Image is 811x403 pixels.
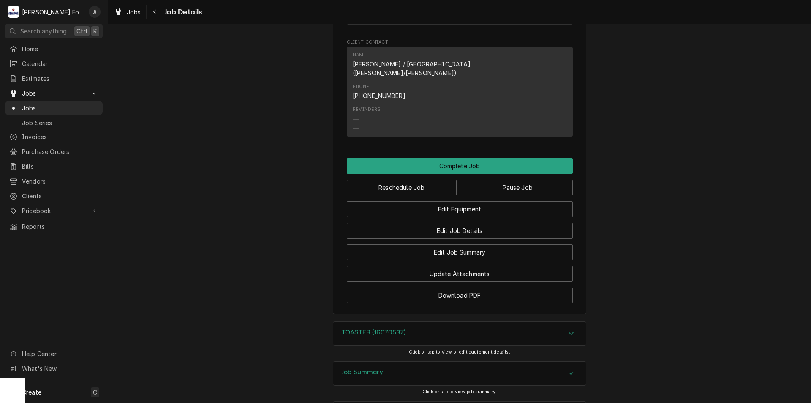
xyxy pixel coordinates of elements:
div: Client Contact List [347,47,573,140]
div: Button Group Row [347,260,573,282]
div: — [353,115,359,123]
div: Reminders [353,106,381,132]
button: Download PDF [347,288,573,303]
div: Button Group Row [347,195,573,217]
span: Client Contact [347,39,573,46]
a: Go to Jobs [5,86,103,100]
span: C [93,388,97,397]
span: Create [22,389,41,396]
a: Clients [5,189,103,203]
span: K [93,27,97,36]
span: Jobs [127,8,141,16]
span: Click or tap to view or edit equipment details. [409,349,510,355]
div: Button Group Row [347,217,573,239]
a: Job Series [5,116,103,130]
span: Jobs [22,104,98,112]
div: Button Group Row [347,158,573,174]
span: Estimates [22,74,98,83]
span: Calendar [22,59,98,68]
span: Vendors [22,177,98,186]
div: Job Summary [333,361,586,386]
button: Accordion Details Expand Trigger [333,362,586,385]
div: Button Group Row [347,239,573,260]
div: Name [353,52,567,77]
span: Jobs [22,89,86,98]
div: Contact [347,47,573,137]
div: Button Group Row [347,282,573,303]
button: Navigate back [148,5,162,19]
span: Clients [22,192,98,200]
a: Jobs [111,5,144,19]
span: Reports [22,222,98,231]
div: M [8,6,19,18]
button: Edit Job Summary [347,244,573,260]
span: Purchase Orders [22,147,98,156]
a: Go to Pricebook [5,204,103,218]
button: Reschedule Job [347,180,457,195]
a: Estimates [5,71,103,85]
a: Jobs [5,101,103,115]
span: Pricebook [22,206,86,215]
a: Bills [5,159,103,173]
div: Name [353,52,366,58]
div: [PERSON_NAME] / [GEOGRAPHIC_DATA] ([PERSON_NAME]/[PERSON_NAME]) [353,60,567,77]
span: Invoices [22,132,98,141]
a: Purchase Orders [5,145,103,159]
div: Phone [353,83,405,100]
div: Accordion Header [333,362,586,385]
span: Home [22,44,98,53]
button: Complete Job [347,158,573,174]
a: Go to What's New [5,362,103,376]
div: Button Group [347,158,573,303]
span: Job Details [162,6,202,18]
button: Update Attachments [347,266,573,282]
div: Button Group Row [347,174,573,195]
div: Marshall Food Equipment Service's Avatar [8,6,19,18]
a: Reports [5,219,103,233]
h3: TOASTER (16070537) [342,329,405,337]
a: Home [5,42,103,56]
button: Edit Job Details [347,223,573,239]
span: Help Center [22,349,98,358]
span: Bills [22,162,98,171]
div: Phone [353,83,369,90]
div: J( [89,6,101,18]
button: Edit Equipment [347,201,573,217]
a: Invoices [5,130,103,144]
span: Click or tap to view job summary. [422,389,497,395]
a: Calendar [5,57,103,71]
a: Go to Help Center [5,347,103,361]
a: [PHONE_NUMBER] [353,92,405,99]
div: TOASTER (16070537) [333,321,586,346]
span: Job Series [22,118,98,127]
button: Accordion Details Expand Trigger [333,322,586,345]
span: Ctrl [76,27,87,36]
h3: Job Summary [342,368,383,376]
div: Reminders [353,106,381,113]
span: What's New [22,364,98,373]
div: — [353,123,359,132]
span: Search anything [20,27,67,36]
div: Client Contact [347,39,573,140]
button: Search anythingCtrlK [5,24,103,38]
div: Jeff Debigare (109)'s Avatar [89,6,101,18]
a: Vendors [5,174,103,188]
div: Accordion Header [333,322,586,345]
div: [PERSON_NAME] Food Equipment Service [22,8,84,16]
button: Pause Job [463,180,573,195]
